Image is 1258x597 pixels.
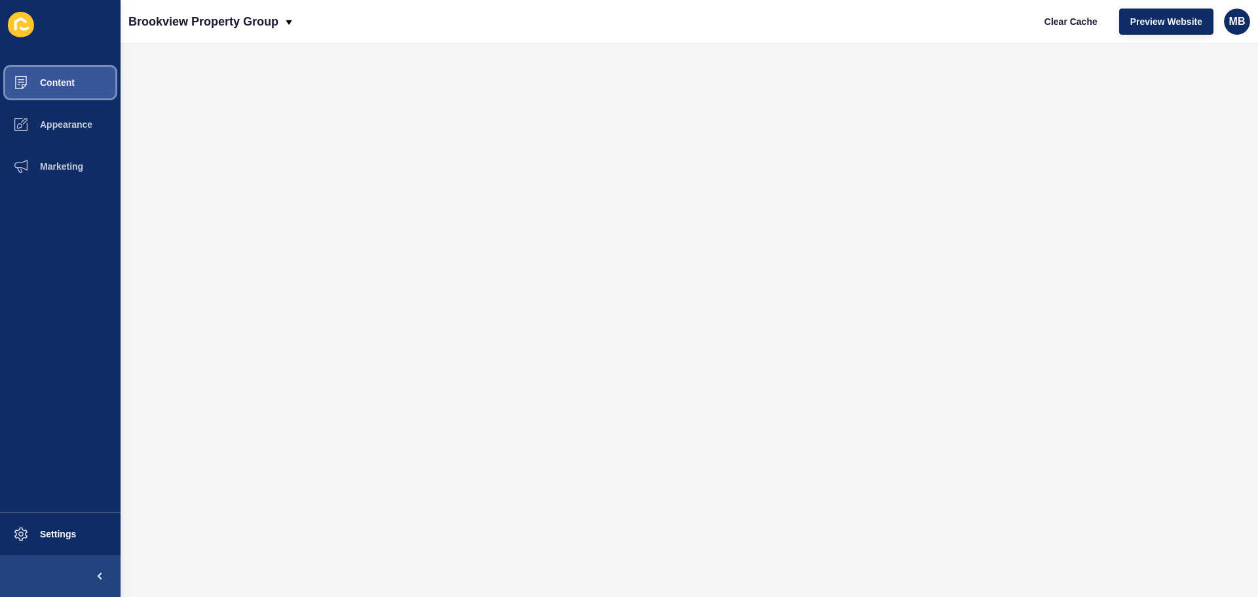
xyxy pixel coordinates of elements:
span: MB [1229,15,1246,28]
span: Clear Cache [1044,15,1097,28]
span: Preview Website [1130,15,1202,28]
button: Clear Cache [1033,9,1109,35]
p: Brookview Property Group [128,5,278,38]
button: Preview Website [1119,9,1213,35]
